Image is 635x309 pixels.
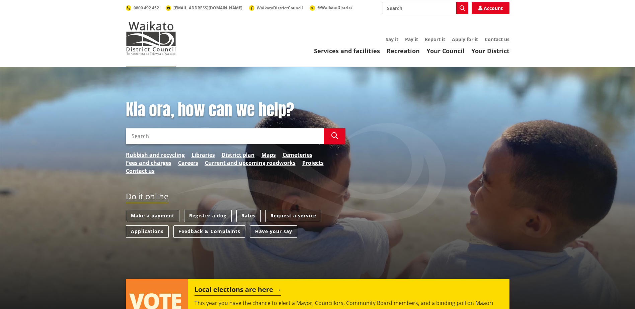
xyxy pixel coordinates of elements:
[134,5,159,11] span: 0800 492 452
[178,159,198,167] a: Careers
[126,100,345,120] h1: Kia ora, how can we help?
[126,151,185,159] a: Rubbish and recycling
[173,225,245,238] a: Feedback & Complaints
[126,5,159,11] a: 0800 492 452
[126,192,168,203] h2: Do it online
[310,5,352,10] a: @WaikatoDistrict
[261,151,276,159] a: Maps
[471,47,509,55] a: Your District
[236,210,261,222] a: Rates
[317,5,352,10] span: @WaikatoDistrict
[166,5,242,11] a: [EMAIL_ADDRESS][DOMAIN_NAME]
[126,225,169,238] a: Applications
[302,159,324,167] a: Projects
[126,21,176,55] img: Waikato District Council - Te Kaunihera aa Takiwaa o Waikato
[250,225,297,238] a: Have your say
[126,159,171,167] a: Fees and charges
[191,151,215,159] a: Libraries
[425,36,445,42] a: Report it
[283,151,312,159] a: Cemeteries
[194,286,281,296] h2: Local elections are here
[126,167,155,175] a: Contact us
[265,210,321,222] a: Request a service
[386,36,398,42] a: Say it
[173,5,242,11] span: [EMAIL_ADDRESS][DOMAIN_NAME]
[249,5,303,11] a: WaikatoDistrictCouncil
[472,2,509,14] a: Account
[222,151,255,159] a: District plan
[405,36,418,42] a: Pay it
[126,128,324,144] input: Search input
[426,47,465,55] a: Your Council
[485,36,509,42] a: Contact us
[184,210,232,222] a: Register a dog
[383,2,468,14] input: Search input
[387,47,420,55] a: Recreation
[452,36,478,42] a: Apply for it
[257,5,303,11] span: WaikatoDistrictCouncil
[205,159,296,167] a: Current and upcoming roadworks
[126,210,179,222] a: Make a payment
[314,47,380,55] a: Services and facilities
